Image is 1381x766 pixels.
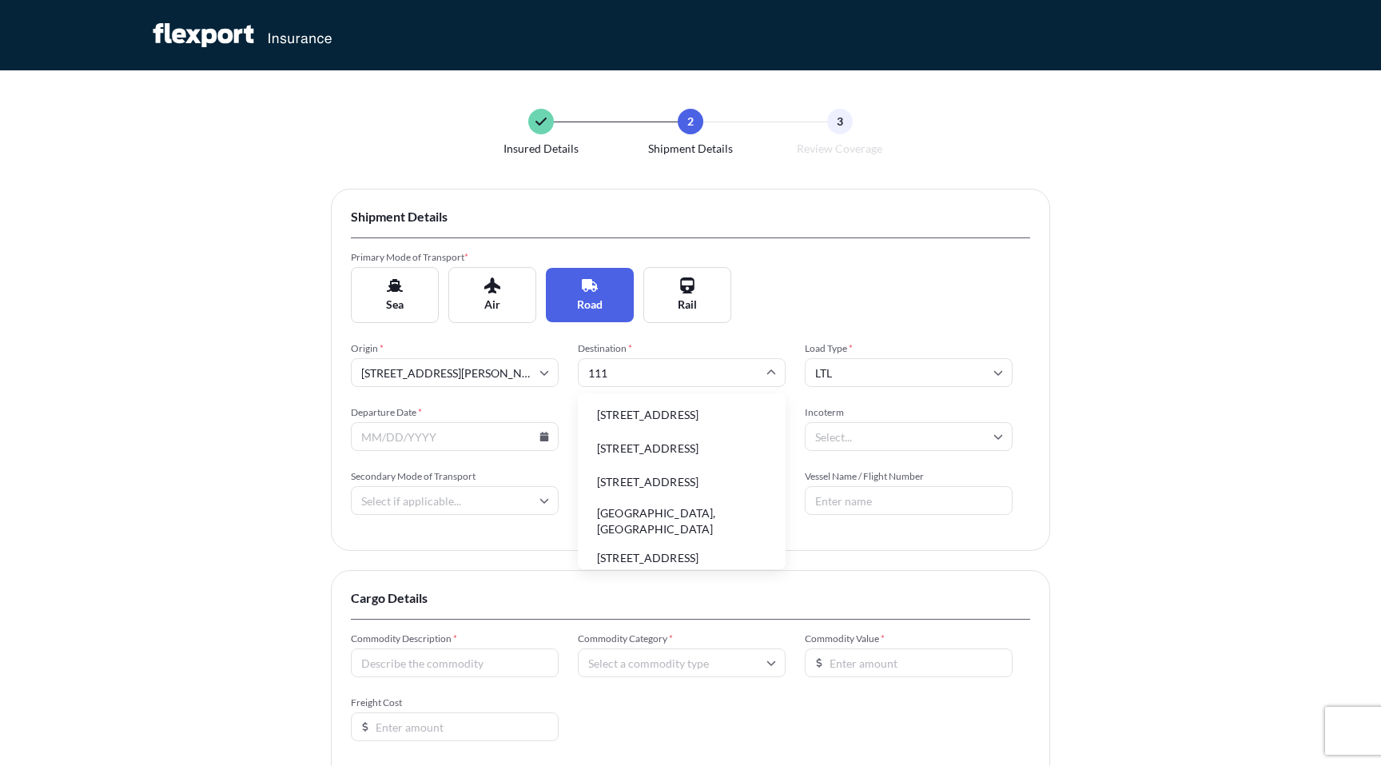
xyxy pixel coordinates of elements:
[448,267,536,323] button: Air
[648,141,733,157] span: Shipment Details
[805,470,1013,483] span: Vessel Name / Flight Number
[584,400,779,430] li: [STREET_ADDRESS]
[584,433,779,464] li: [STREET_ADDRESS]
[351,486,559,515] input: Select if applicable...
[797,141,882,157] span: Review Coverage
[503,141,579,157] span: Insured Details
[805,406,1013,419] span: Incoterm
[351,422,559,451] input: MM/DD/YYYY
[584,501,779,542] li: [GEOGRAPHIC_DATA], [GEOGRAPHIC_DATA]
[351,590,1030,606] span: Cargo Details
[351,406,559,419] span: Departure Date
[351,470,559,483] span: Secondary Mode of Transport
[805,486,1013,515] input: Enter name
[484,297,500,313] span: Air
[351,251,559,264] span: Primary Mode of Transport
[805,632,1013,645] span: Commodity Value
[351,712,559,741] input: Enter amount
[837,114,843,130] span: 3
[578,648,786,677] input: Select a commodity type
[351,632,559,645] span: Commodity Description
[351,358,559,387] input: Origin address
[805,422,1013,451] input: Select...
[805,342,1013,355] span: Load Type
[578,342,786,355] span: Destination
[351,696,559,709] span: Freight Cost
[687,114,694,130] span: 2
[578,358,786,387] input: Destination address
[578,632,786,645] span: Commodity Category
[805,358,1013,387] input: Select...
[351,267,439,323] button: Sea
[805,648,1013,677] input: Enter amount
[577,297,603,313] span: Road
[546,268,634,322] button: Road
[584,545,779,603] li: [STREET_ADDRESS][PERSON_NAME][PERSON_NAME]
[678,297,697,313] span: Rail
[386,297,404,313] span: Sea
[643,267,731,323] button: Rail
[351,209,1030,225] span: Shipment Details
[584,467,779,497] li: [STREET_ADDRESS]
[351,648,559,677] input: Describe the commodity
[351,342,559,355] span: Origin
